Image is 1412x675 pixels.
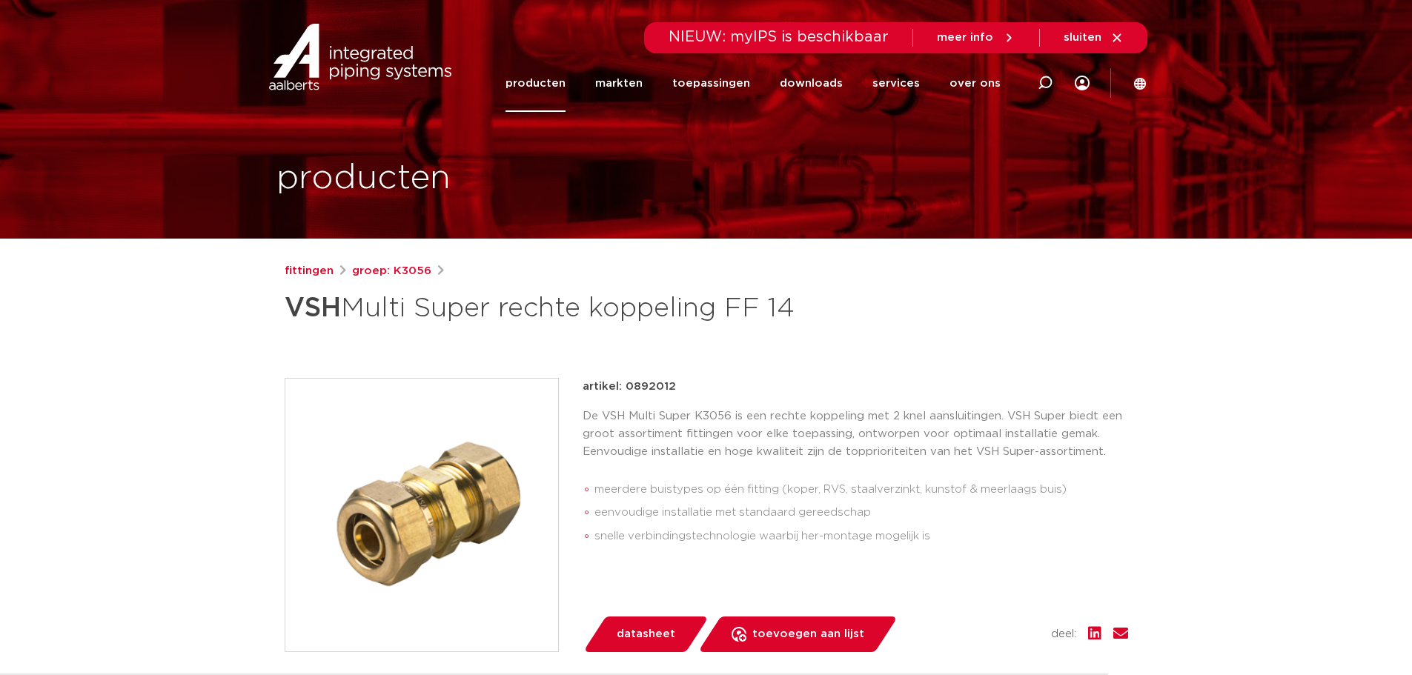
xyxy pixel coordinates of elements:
[285,295,341,322] strong: VSH
[506,55,566,112] a: producten
[285,286,841,330] h1: Multi Super rechte koppeling FF 14
[617,622,675,646] span: datasheet
[949,55,1001,112] a: over ons
[1064,32,1101,43] span: sluiten
[594,478,1128,502] li: meerdere buistypes op één fitting (koper, RVS, staalverzinkt, kunstof & meerlaags buis)
[594,501,1128,525] li: eenvoudige installatie met standaard gereedschap
[506,55,1001,112] nav: Menu
[285,379,558,651] img: Product Image for VSH Multi Super rechte koppeling FF 14
[1051,625,1076,643] span: deel:
[583,408,1128,461] p: De VSH Multi Super K3056 is een rechte koppeling met 2 knel aansluitingen. VSH Super biedt een gr...
[672,55,750,112] a: toepassingen
[352,262,431,280] a: groep: K3056
[1075,67,1090,99] div: my IPS
[780,55,843,112] a: downloads
[583,378,676,396] p: artikel: 0892012
[594,525,1128,548] li: snelle verbindingstechnologie waarbij her-montage mogelijk is
[1064,31,1124,44] a: sluiten
[937,32,993,43] span: meer info
[752,622,864,646] span: toevoegen aan lijst
[276,155,451,202] h1: producten
[937,31,1015,44] a: meer info
[595,55,643,112] a: markten
[872,55,920,112] a: services
[285,262,334,280] a: fittingen
[669,30,889,44] span: NIEUW: myIPS is beschikbaar
[583,616,709,652] a: datasheet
